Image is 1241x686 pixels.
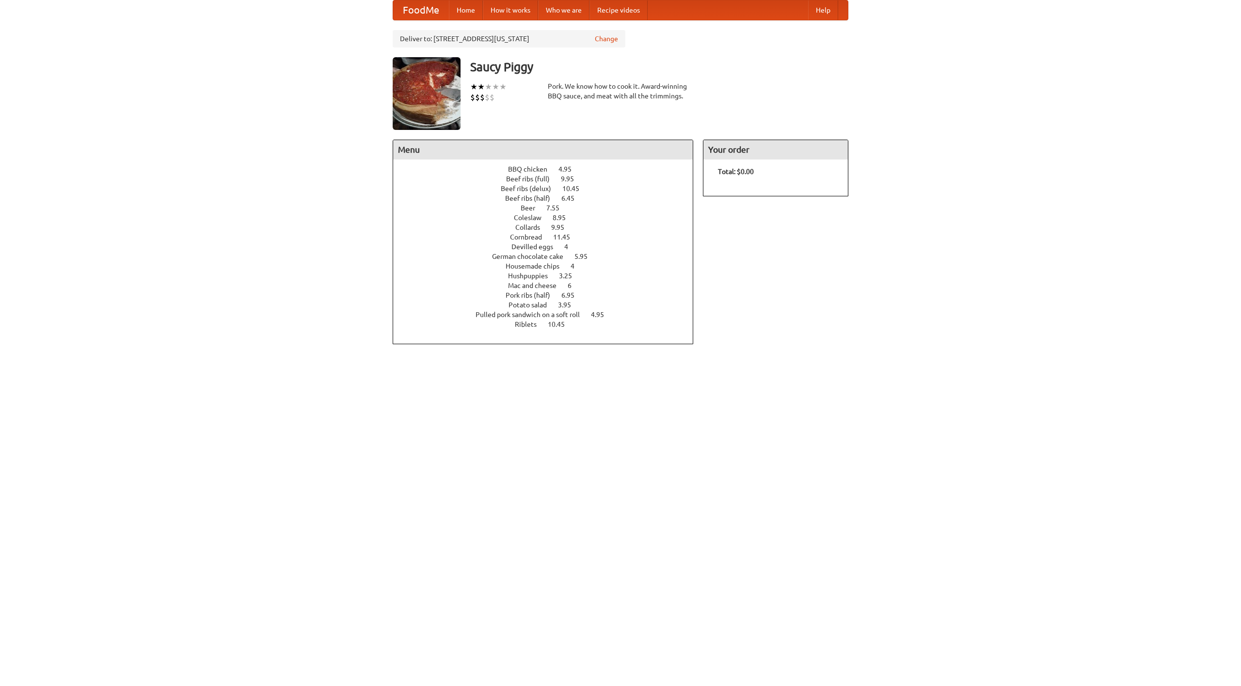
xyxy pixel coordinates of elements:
div: Pork. We know how to cook it. Award-winning BBQ sauce, and meat with all the trimmings. [548,81,693,101]
a: Devilled eggs 4 [511,243,586,251]
h4: Your order [703,140,848,160]
li: ★ [499,81,507,92]
span: 6 [568,282,581,289]
a: Riblets 10.45 [515,320,583,328]
a: Collards 9.95 [515,223,582,231]
a: Beef ribs (delux) 10.45 [501,185,597,192]
span: Mac and cheese [508,282,566,289]
a: Who we are [538,0,589,20]
span: 11.45 [553,233,580,241]
span: 3.25 [559,272,582,280]
li: ★ [485,81,492,92]
span: Beef ribs (full) [506,175,559,183]
a: Recipe videos [589,0,648,20]
li: ★ [470,81,477,92]
span: Pork ribs (half) [506,291,560,299]
span: Collards [515,223,550,231]
span: 10.45 [548,320,574,328]
a: German chocolate cake 5.95 [492,253,605,260]
li: $ [490,92,494,103]
span: 7.55 [546,204,569,212]
div: Deliver to: [STREET_ADDRESS][US_STATE] [393,30,625,48]
a: Coleslaw 8.95 [514,214,584,222]
span: 4 [571,262,584,270]
a: Pulled pork sandwich on a soft roll 4.95 [476,311,622,319]
span: Beef ribs (half) [505,194,560,202]
li: $ [470,92,475,103]
a: Beer 7.55 [521,204,577,212]
span: 10.45 [562,185,589,192]
li: $ [475,92,480,103]
li: $ [485,92,490,103]
a: FoodMe [393,0,449,20]
span: Beef ribs (delux) [501,185,561,192]
span: 4 [564,243,578,251]
span: 6.45 [561,194,584,202]
span: Housemade chips [506,262,569,270]
span: 3.95 [558,301,581,309]
li: $ [480,92,485,103]
img: angular.jpg [393,57,461,130]
span: German chocolate cake [492,253,573,260]
span: 4.95 [591,311,614,319]
h3: Saucy Piggy [470,57,848,77]
span: 5.95 [574,253,597,260]
a: Potato salad 3.95 [509,301,589,309]
a: BBQ chicken 4.95 [508,165,589,173]
h4: Menu [393,140,693,160]
a: Pork ribs (half) 6.95 [506,291,592,299]
a: Beef ribs (full) 9.95 [506,175,592,183]
a: Housemade chips 4 [506,262,592,270]
span: Riblets [515,320,546,328]
li: ★ [477,81,485,92]
span: 4.95 [558,165,581,173]
a: How it works [483,0,538,20]
li: ★ [492,81,499,92]
span: Cornbread [510,233,552,241]
span: Devilled eggs [511,243,563,251]
a: Beef ribs (half) 6.45 [505,194,592,202]
span: Potato salad [509,301,557,309]
a: Hushpuppies 3.25 [508,272,590,280]
span: BBQ chicken [508,165,557,173]
span: Pulled pork sandwich on a soft roll [476,311,589,319]
span: Hushpuppies [508,272,557,280]
span: 9.95 [561,175,584,183]
a: Cornbread 11.45 [510,233,588,241]
a: Change [595,34,618,44]
a: Help [808,0,838,20]
b: Total: $0.00 [718,168,754,175]
span: Beer [521,204,545,212]
span: 9.95 [551,223,574,231]
span: Coleslaw [514,214,551,222]
a: Home [449,0,483,20]
span: 6.95 [561,291,584,299]
a: Mac and cheese 6 [508,282,589,289]
span: 8.95 [553,214,575,222]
